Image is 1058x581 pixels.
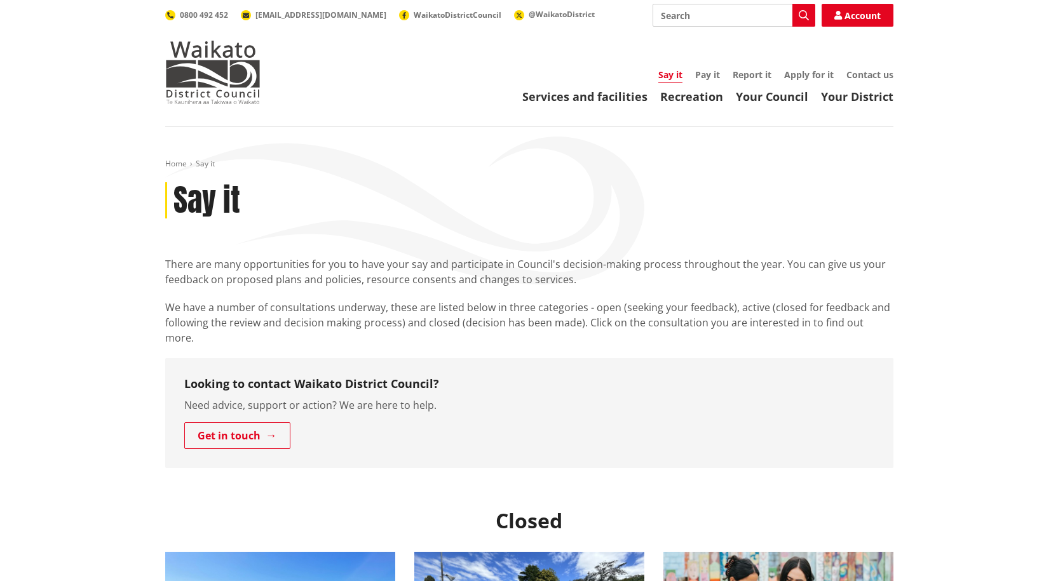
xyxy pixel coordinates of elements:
[733,69,771,81] a: Report it
[173,182,240,219] h1: Say it
[184,377,874,391] h3: Looking to contact Waikato District Council?
[184,422,290,449] a: Get in touch
[653,4,815,27] input: Search input
[196,158,215,169] span: Say it
[846,69,893,81] a: Contact us
[736,89,808,104] a: Your Council
[660,89,723,104] a: Recreation
[414,10,501,20] span: WaikatoDistrictCouncil
[695,69,720,81] a: Pay it
[822,4,893,27] a: Account
[658,69,682,83] a: Say it
[241,10,386,20] a: [EMAIL_ADDRESS][DOMAIN_NAME]
[529,9,595,20] span: @WaikatoDistrict
[165,300,893,345] p: We have a number of consultations underway, these are listed below in three categories - open (se...
[165,10,228,20] a: 0800 492 452
[184,397,874,413] p: Need advice, support or action? We are here to help.
[165,158,187,169] a: Home
[821,89,893,104] a: Your District
[514,9,595,20] a: @WaikatoDistrict
[522,89,648,104] a: Services and facilities
[165,257,893,287] p: There are many opportunities for you to have your say and participate in Council's decision-makin...
[165,509,893,533] h2: Closed
[255,10,386,20] span: [EMAIL_ADDRESS][DOMAIN_NAME]
[784,69,834,81] a: Apply for it
[165,159,893,170] nav: breadcrumb
[165,41,261,104] img: Waikato District Council - Te Kaunihera aa Takiwaa o Waikato
[399,10,501,20] a: WaikatoDistrictCouncil
[180,10,228,20] span: 0800 492 452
